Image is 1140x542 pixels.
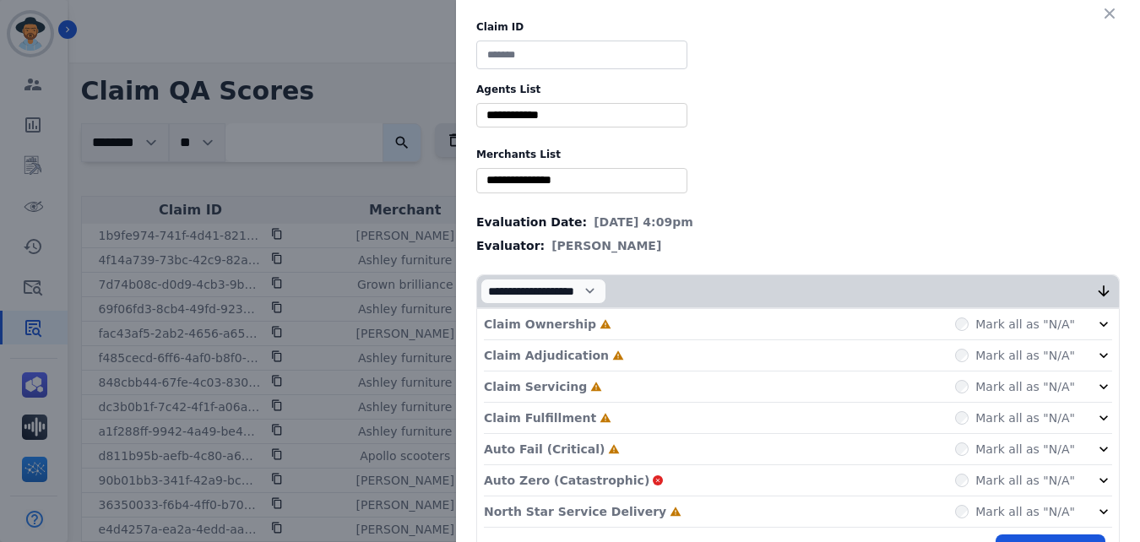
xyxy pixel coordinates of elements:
label: Mark all as "N/A" [975,378,1075,395]
p: Auto Zero (Catastrophic) [484,472,649,489]
label: Mark all as "N/A" [975,441,1075,458]
span: [PERSON_NAME] [551,237,661,254]
ul: selected options [480,106,683,124]
label: Merchants List [476,148,1120,161]
ul: selected options [480,171,683,189]
label: Agents List [476,83,1120,96]
p: Claim Servicing [484,378,587,395]
p: North Star Service Delivery [484,503,666,520]
p: Claim Ownership [484,316,596,333]
label: Mark all as "N/A" [975,503,1075,520]
label: Mark all as "N/A" [975,409,1075,426]
div: Evaluation Date: [476,214,1120,230]
p: Claim Fulfillment [484,409,596,426]
div: Evaluator: [476,237,1120,254]
p: Auto Fail (Critical) [484,441,605,458]
label: Claim ID [476,20,1120,34]
label: Mark all as "N/A" [975,347,1075,364]
span: [DATE] 4:09pm [594,214,693,230]
p: Claim Adjudication [484,347,609,364]
label: Mark all as "N/A" [975,316,1075,333]
label: Mark all as "N/A" [975,472,1075,489]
